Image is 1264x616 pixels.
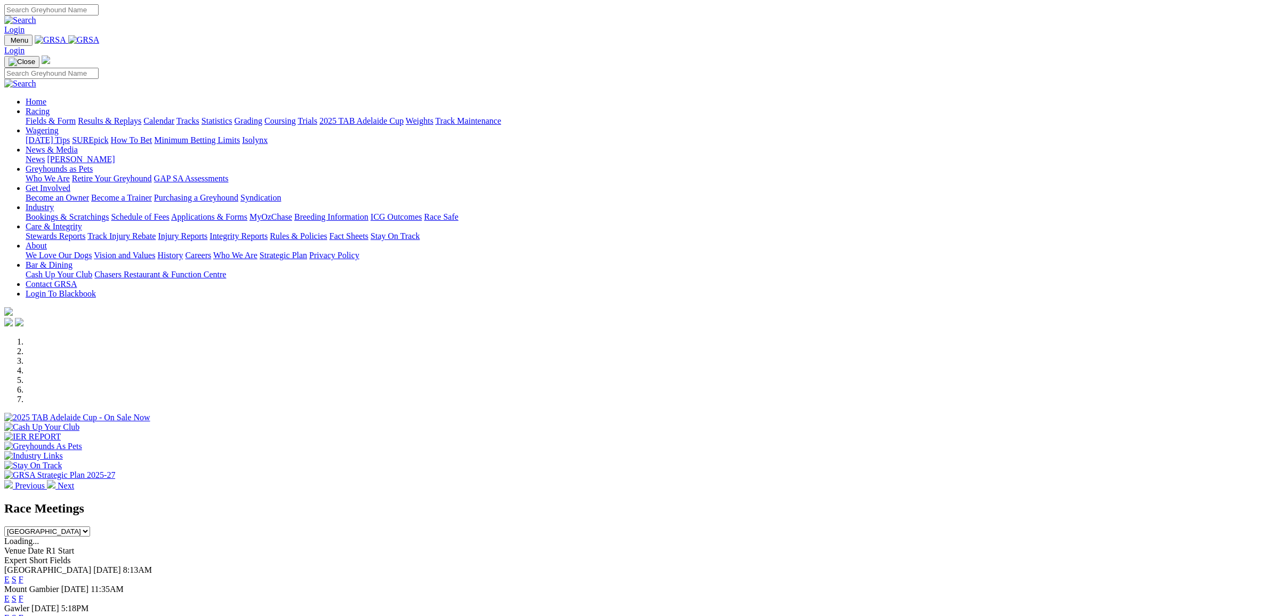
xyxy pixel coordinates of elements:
div: Wagering [26,135,1260,145]
img: Close [9,58,35,66]
a: Previous [4,481,47,490]
a: F [19,594,23,603]
img: logo-grsa-white.png [42,55,50,64]
span: Next [58,481,74,490]
a: Grading [235,116,262,125]
img: Greyhounds As Pets [4,442,82,451]
img: Cash Up Your Club [4,422,79,432]
a: How To Bet [111,135,152,145]
img: twitter.svg [15,318,23,326]
a: Race Safe [424,212,458,221]
img: logo-grsa-white.png [4,307,13,316]
a: Privacy Policy [309,251,359,260]
span: Venue [4,546,26,555]
a: History [157,251,183,260]
a: Home [26,97,46,106]
a: Applications & Forms [171,212,247,221]
img: GRSA [35,35,66,45]
span: 5:18PM [61,604,89,613]
a: Who We Are [213,251,257,260]
a: Bar & Dining [26,260,73,269]
img: facebook.svg [4,318,13,326]
a: Statistics [202,116,232,125]
a: News [26,155,45,164]
img: Search [4,15,36,25]
a: Tracks [176,116,199,125]
span: 8:13AM [123,565,152,574]
a: Fact Sheets [329,231,368,241]
a: Wagering [26,126,59,135]
img: IER REPORT [4,432,61,442]
a: Bookings & Scratchings [26,212,109,221]
img: chevron-left-pager-white.svg [4,480,13,489]
a: GAP SA Assessments [154,174,229,183]
a: Stay On Track [371,231,420,241]
a: Login [4,25,25,34]
a: Fields & Form [26,116,76,125]
span: Expert [4,556,27,565]
a: Track Maintenance [436,116,501,125]
span: R1 Start [46,546,74,555]
div: News & Media [26,155,1260,164]
div: Industry [26,212,1260,222]
button: Toggle navigation [4,35,33,46]
a: Schedule of Fees [111,212,169,221]
a: News & Media [26,145,78,154]
a: Results & Replays [78,116,141,125]
div: Racing [26,116,1260,126]
span: Short [29,556,48,565]
a: 2025 TAB Adelaide Cup [319,116,404,125]
a: Login To Blackbook [26,289,96,298]
span: [DATE] [61,585,89,594]
a: Next [47,481,74,490]
a: Chasers Restaurant & Function Centre [94,270,226,279]
a: ICG Outcomes [371,212,422,221]
span: Date [28,546,44,555]
a: E [4,594,10,603]
a: Weights [406,116,433,125]
span: [GEOGRAPHIC_DATA] [4,565,91,574]
a: About [26,241,47,250]
div: Greyhounds as Pets [26,174,1260,183]
a: S [12,594,17,603]
img: GRSA Strategic Plan 2025-27 [4,470,115,480]
a: Breeding Information [294,212,368,221]
span: Previous [15,481,45,490]
a: Trials [297,116,317,125]
a: Retire Your Greyhound [72,174,152,183]
a: [DATE] Tips [26,135,70,145]
a: F [19,575,23,584]
span: [DATE] [31,604,59,613]
a: Isolynx [242,135,268,145]
a: Coursing [264,116,296,125]
h2: Race Meetings [4,501,1260,516]
a: SUREpick [72,135,108,145]
img: Stay On Track [4,461,62,470]
a: Minimum Betting Limits [154,135,240,145]
div: Get Involved [26,193,1260,203]
a: Rules & Policies [270,231,327,241]
span: Gawler [4,604,29,613]
input: Search [4,68,99,79]
a: [PERSON_NAME] [47,155,115,164]
a: Care & Integrity [26,222,82,231]
a: Racing [26,107,50,116]
input: Search [4,4,99,15]
a: Syndication [240,193,281,202]
a: Greyhounds as Pets [26,164,93,173]
a: Purchasing a Greyhound [154,193,238,202]
span: Fields [50,556,70,565]
a: Calendar [143,116,174,125]
span: [DATE] [93,565,121,574]
a: Industry [26,203,54,212]
img: GRSA [68,35,100,45]
a: Become a Trainer [91,193,152,202]
a: Track Injury Rebate [87,231,156,241]
div: About [26,251,1260,260]
a: E [4,575,10,584]
img: Search [4,79,36,89]
a: MyOzChase [249,212,292,221]
a: Stewards Reports [26,231,85,241]
a: Integrity Reports [210,231,268,241]
a: Cash Up Your Club [26,270,92,279]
